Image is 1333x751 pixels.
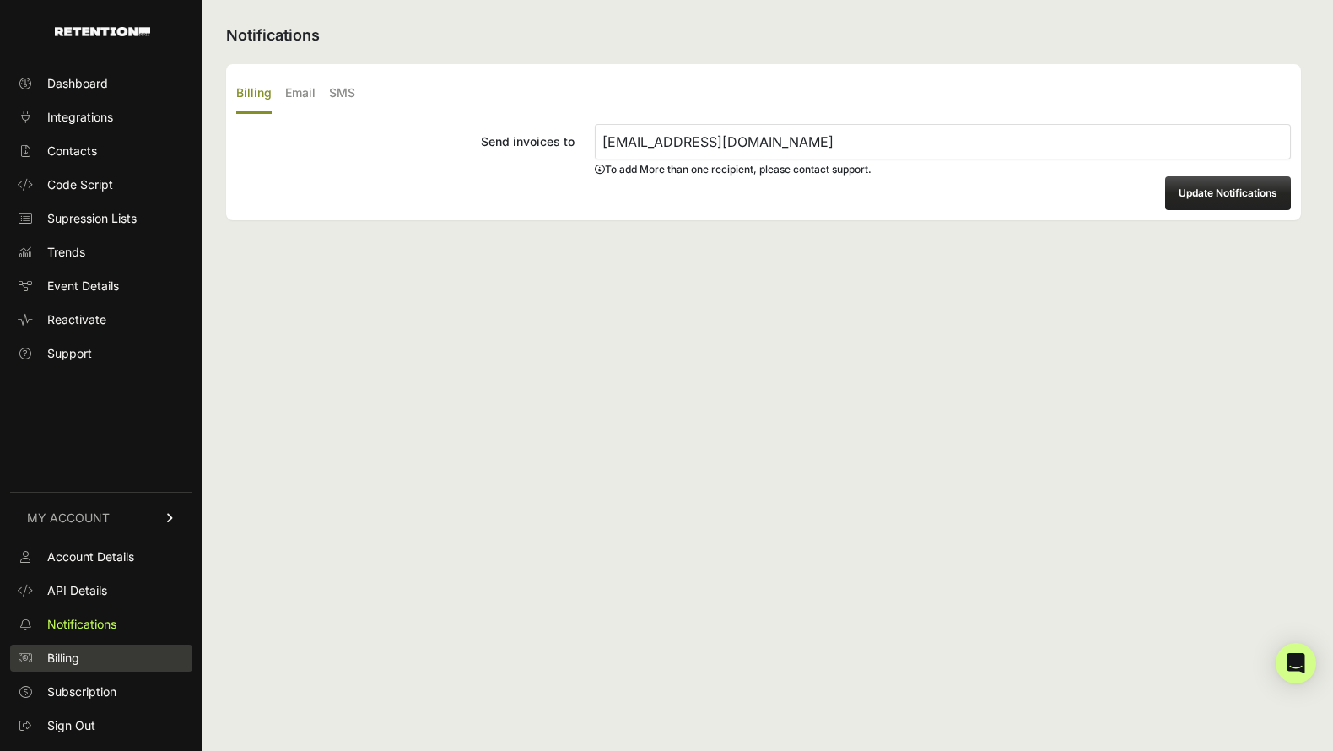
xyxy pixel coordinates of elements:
span: Subscription [47,683,116,700]
span: Event Details [47,278,119,294]
a: Sign Out [10,712,192,739]
label: Billing [236,74,272,114]
a: Code Script [10,171,192,198]
div: To add More than one recipient, please contact support. [595,163,1291,176]
input: Send invoices to [595,124,1291,159]
div: Send invoices to [236,133,575,150]
a: Contacts [10,138,192,165]
h2: Notifications [226,24,1301,47]
a: Supression Lists [10,205,192,232]
a: API Details [10,577,192,604]
span: Support [47,345,92,362]
a: Account Details [10,543,192,570]
a: Event Details [10,273,192,300]
label: SMS [329,74,355,114]
span: Reactivate [47,311,106,328]
span: Sign Out [47,717,95,734]
a: Support [10,340,192,367]
a: Dashboard [10,70,192,97]
a: Integrations [10,104,192,131]
a: Notifications [10,611,192,638]
span: Contacts [47,143,97,159]
a: Trends [10,239,192,266]
span: Supression Lists [47,210,137,227]
span: Integrations [47,109,113,126]
a: Subscription [10,678,192,705]
a: MY ACCOUNT [10,492,192,543]
div: Open Intercom Messenger [1276,643,1316,683]
a: Reactivate [10,306,192,333]
span: Trends [47,244,85,261]
span: Dashboard [47,75,108,92]
a: Billing [10,645,192,672]
span: Billing [47,650,79,667]
span: Account Details [47,548,134,565]
span: Code Script [47,176,113,193]
span: API Details [47,582,107,599]
span: Notifications [47,616,116,633]
button: Update Notifications [1165,176,1291,210]
span: MY ACCOUNT [27,510,110,527]
img: Retention.com [55,27,150,36]
label: Email [285,74,316,114]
